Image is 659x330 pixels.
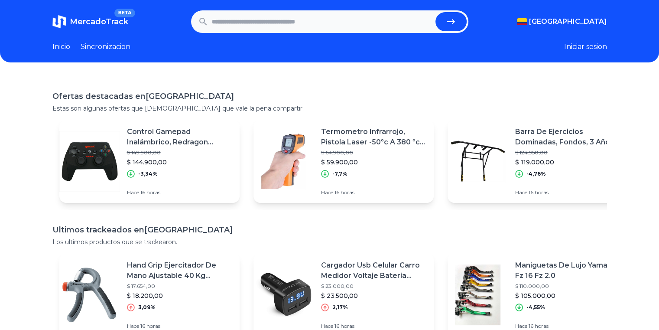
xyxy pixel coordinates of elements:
[127,323,233,330] p: Hace 16 horas
[515,291,621,300] p: $ 105.000,00
[515,158,621,167] p: $ 119.000,00
[448,265,508,325] img: Featured image
[253,265,314,325] img: Featured image
[52,15,66,29] img: MercadoTrack
[526,304,545,311] p: -4,55%
[127,260,233,281] p: Hand Grip Ejercitador De Mano Ajustable 40 Kg Sportfitness
[332,304,348,311] p: 2,17%
[517,18,527,25] img: Colombia
[515,283,621,290] p: $ 110.000,00
[138,170,158,177] p: -3,34%
[253,131,314,192] img: Featured image
[448,131,508,192] img: Featured image
[526,170,546,177] p: -4,76%
[127,189,233,196] p: Hace 16 horas
[321,189,427,196] p: Hace 16 horas
[70,17,128,26] span: MercadoTrack
[52,42,70,52] a: Inicio
[127,158,233,167] p: $ 144.900,00
[127,291,233,300] p: $ 18.200,00
[321,323,427,330] p: Hace 16 horas
[515,189,621,196] p: Hace 16 horas
[332,170,347,177] p: -7,7%
[321,283,427,290] p: $ 23.000,00
[52,224,607,236] h1: Ultimos trackeados en [GEOGRAPHIC_DATA]
[52,238,607,246] p: Los ultimos productos que se trackearon.
[321,127,427,147] p: Termometro Infrarrojo, Pistola Laser -50ºc A 380 ºc Digital
[517,16,607,27] button: [GEOGRAPHIC_DATA]
[59,265,120,325] img: Featured image
[515,260,621,281] p: Maniguetas De Lujo Yamaha Fz 16 Fz 2.0
[81,42,130,52] a: Sincronizacion
[127,149,233,156] p: $ 149.900,00
[564,42,607,52] button: Iniciar sesion
[253,120,434,203] a: Featured imageTermometro Infrarrojo, Pistola Laser -50ºc A 380 ºc Digital$ 64.900,00$ 59.900,00-7...
[321,291,427,300] p: $ 23.500,00
[127,127,233,147] p: Control Gamepad Inalámbrico, Redragon Harrow G808, Pc / Ps3
[321,149,427,156] p: $ 64.900,00
[127,283,233,290] p: $ 17.654,00
[59,131,120,192] img: Featured image
[59,120,240,203] a: Featured imageControl Gamepad Inalámbrico, Redragon Harrow G808, Pc / Ps3$ 149.900,00$ 144.900,00...
[529,16,607,27] span: [GEOGRAPHIC_DATA]
[52,15,128,29] a: MercadoTrackBETA
[52,90,607,102] h1: Ofertas destacadas en [GEOGRAPHIC_DATA]
[515,127,621,147] p: Barra De Ejercicios Dominadas, Fondos, 3 Años De Garantía
[321,158,427,167] p: $ 59.900,00
[448,120,628,203] a: Featured imageBarra De Ejercicios Dominadas, Fondos, 3 Años De Garantía$ 124.950,00$ 119.000,00-4...
[515,149,621,156] p: $ 124.950,00
[515,323,621,330] p: Hace 16 horas
[114,9,135,17] span: BETA
[321,260,427,281] p: Cargador Usb Celular Carro Medidor Voltaje Bateria Vehicular
[52,104,607,113] p: Estas son algunas ofertas que [DEMOGRAPHIC_DATA] que vale la pena compartir.
[138,304,156,311] p: 3,09%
